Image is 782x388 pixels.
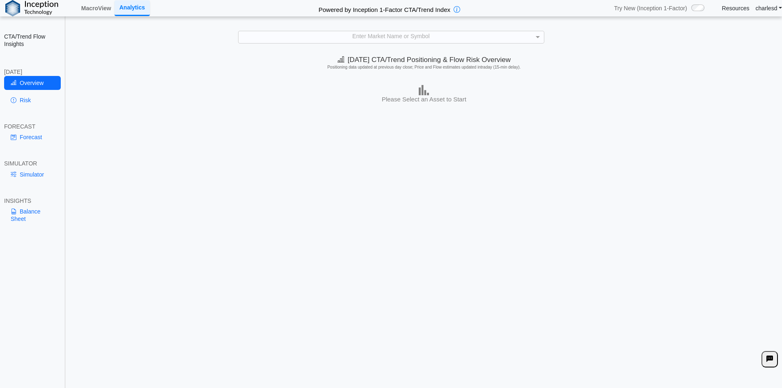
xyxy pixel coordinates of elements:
[68,95,780,103] h3: Please Select an Asset to Start
[69,65,778,70] h5: Positioning data updated at previous day close; Price and Flow estimates updated intraday (15-min...
[4,76,61,90] a: Overview
[614,5,687,12] span: Try New (Inception 1-Factor)
[722,5,750,12] a: Resources
[78,1,115,15] a: MacroView
[337,56,511,64] span: [DATE] CTA/Trend Positioning & Flow Risk Overview
[115,0,150,16] a: Analytics
[4,160,61,167] div: SIMULATOR
[4,123,61,130] div: FORECAST
[4,68,61,76] div: [DATE]
[238,31,544,43] div: Enter Market Name or Symbol
[4,204,61,226] a: Balance Sheet
[4,130,61,144] a: Forecast
[756,5,782,12] a: charlesd
[4,168,61,181] a: Simulator
[4,33,61,48] h2: CTA/Trend Flow Insights
[4,93,61,107] a: Risk
[315,2,454,14] h2: Powered by Inception 1-Factor CTA/Trend Index
[4,197,61,204] div: INSIGHTS
[419,85,429,95] img: bar-chart.png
